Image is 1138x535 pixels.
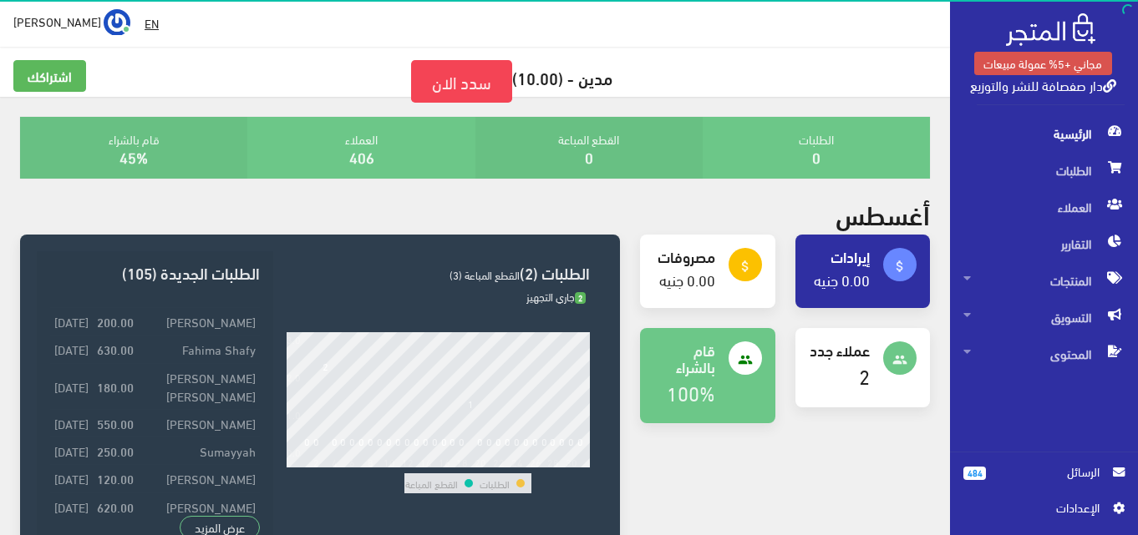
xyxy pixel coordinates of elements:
div: العملاء [247,117,475,179]
strong: 250.00 [97,442,134,460]
a: 0.00 جنيه [659,265,715,293]
a: دار صفصافة للنشر والتوزيع [970,73,1116,97]
a: المحتوى [950,336,1138,372]
td: [DATE] [50,437,93,465]
div: 28 [547,456,559,467]
a: 100% [667,374,715,410]
i: attach_money [738,259,753,274]
a: 2 [859,357,870,393]
h4: إيرادات [809,248,870,265]
div: 10 [384,456,395,467]
div: 6 [349,456,355,467]
i: people [892,352,907,367]
td: [DATE] [50,409,93,437]
h5: مدين - (10.00) [13,60,937,103]
img: . [1006,13,1095,46]
strong: 550.00 [97,414,134,432]
i: people [738,352,753,367]
h3: الطلبات (2) [287,265,590,280]
div: 18 [456,456,468,467]
a: الرئيسية [950,115,1138,152]
td: [DATE] [50,492,93,520]
td: [DATE] [50,465,93,492]
a: ... [PERSON_NAME] [13,8,130,35]
h4: قام بالشراء [653,341,714,375]
div: 16 [439,456,450,467]
div: 4 [332,456,338,467]
td: [PERSON_NAME] [138,492,259,520]
span: التقارير [963,225,1125,262]
a: 45% [119,143,148,170]
a: العملاء [950,189,1138,225]
span: 2 [575,292,586,305]
a: EN [138,8,165,38]
td: Fahima Shafy [138,336,259,363]
a: مجاني +5% عمولة مبيعات [974,52,1112,75]
span: الرسائل [999,462,1100,481]
div: 20 [475,456,486,467]
td: [PERSON_NAME] [138,308,259,336]
span: المنتجات [963,262,1125,299]
div: 30 [566,456,577,467]
div: 8 [368,456,373,467]
span: العملاء [963,189,1125,225]
img: ... [104,9,130,36]
strong: 630.00 [97,340,134,358]
div: 24 [511,456,523,467]
span: [PERSON_NAME] [13,11,101,32]
span: المحتوى [963,336,1125,372]
td: [PERSON_NAME] [PERSON_NAME] [138,363,259,409]
div: القطع المباعة [475,117,703,179]
td: الطلبات [479,473,511,493]
span: القطع المباعة (3) [450,265,520,285]
a: 406 [349,143,374,170]
a: 484 الرسائل [963,462,1125,498]
h3: الطلبات الجديدة (105) [50,265,259,280]
td: [PERSON_NAME] [138,409,259,437]
a: سدد الان [411,60,512,103]
a: 0 [812,143,820,170]
div: 26 [530,456,541,467]
h2: أغسطس [836,199,930,228]
div: قام بالشراء [20,117,247,179]
a: اﻹعدادات [963,498,1125,525]
h4: مصروفات [653,248,714,265]
td: [DATE] [50,363,93,409]
u: EN [145,13,159,33]
div: 22 [493,456,505,467]
div: 12 [402,456,414,467]
strong: 200.00 [97,312,134,331]
a: المنتجات [950,262,1138,299]
strong: 180.00 [97,377,134,396]
a: التقارير [950,225,1138,262]
h4: عملاء جدد [809,341,870,358]
i: attach_money [892,259,907,274]
td: [PERSON_NAME] [138,465,259,492]
span: اﻹعدادات [977,498,1099,517]
span: جاري التجهيز [526,286,586,306]
strong: 120.00 [97,469,134,487]
span: التسويق [963,299,1125,336]
span: 484 [963,467,986,480]
td: القطع المباعة [404,473,459,493]
span: الرئيسية [963,115,1125,152]
span: الطلبات [963,152,1125,189]
td: [DATE] [50,308,93,336]
div: 2 [313,456,319,467]
td: [DATE] [50,336,93,363]
strong: 620.00 [97,497,134,516]
a: 0.00 جنيه [814,265,870,293]
a: اشتراكك [13,60,86,92]
div: 14 [420,456,432,467]
div: الطلبات [703,117,930,179]
a: الطلبات [950,152,1138,189]
a: 0 [585,143,593,170]
td: Sumayyah [138,437,259,465]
